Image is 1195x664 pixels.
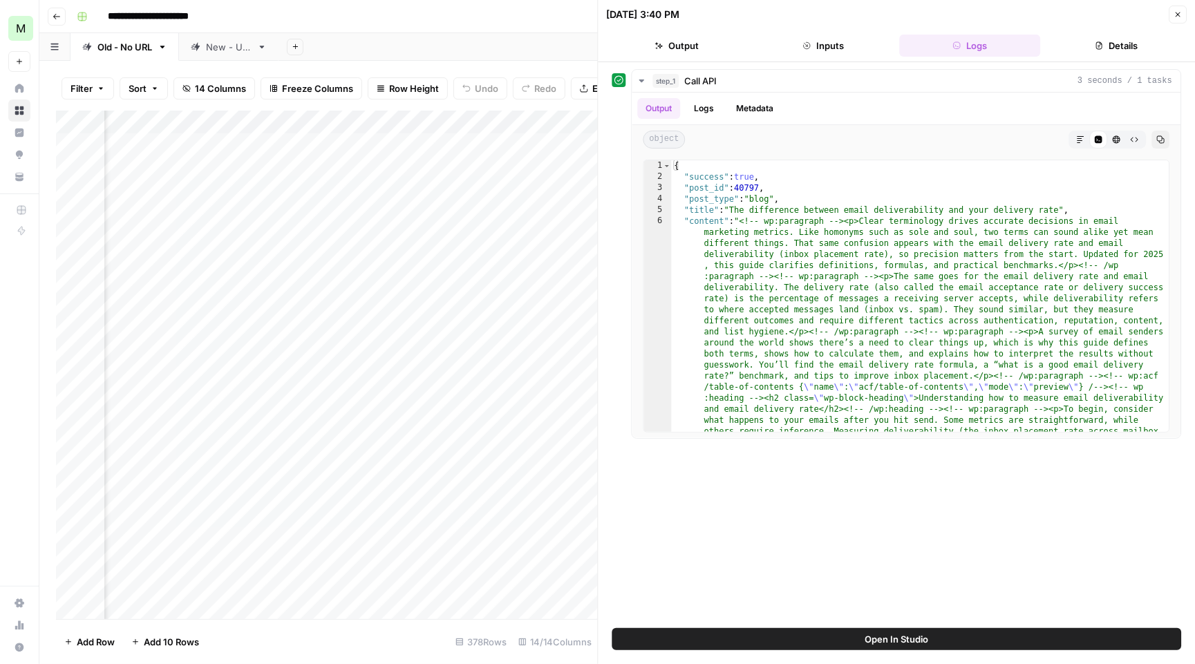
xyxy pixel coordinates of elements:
button: Filter [62,77,114,99]
button: Freeze Columns [261,77,362,99]
span: step_1 [653,74,679,88]
button: Details [1046,35,1187,57]
button: Undo [453,77,507,99]
span: 14 Columns [195,82,246,95]
div: Old - No URL [97,40,152,54]
div: 378 Rows [450,631,513,653]
a: Your Data [8,166,30,188]
a: Opportunities [8,144,30,166]
span: Add Row [77,635,115,649]
a: Old - No URL [70,33,179,61]
div: [DATE] 3:40 PM [607,8,680,21]
span: Open In Studio [865,632,928,646]
div: 1 [644,160,672,171]
div: 5 [644,205,672,216]
span: Call API [685,74,717,88]
span: Redo [534,82,556,95]
button: Help + Support [8,636,30,658]
span: Freeze Columns [282,82,353,95]
span: 3 seconds / 1 tasks [1078,75,1172,87]
button: Logs [686,98,723,119]
button: Row Height [368,77,448,99]
a: New - URL [179,33,279,61]
a: Home [8,77,30,99]
button: Output [607,35,748,57]
button: 14 Columns [173,77,255,99]
button: Export CSV [571,77,650,99]
a: Browse [8,99,30,122]
div: 2 [644,171,672,182]
a: Insights [8,122,30,144]
span: Row Height [389,82,439,95]
span: Filter [70,82,93,95]
span: Undo [475,82,498,95]
button: Output [638,98,681,119]
button: Logs [899,35,1040,57]
button: Add Row [56,631,123,653]
span: object [643,131,686,149]
div: 3 seconds / 1 tasks [632,93,1180,438]
span: Sort [129,82,147,95]
div: 4 [644,193,672,205]
button: Inputs [753,35,894,57]
a: Settings [8,592,30,614]
button: Metadata [728,98,782,119]
div: New - URL [206,40,252,54]
button: Open In Studio [612,628,1181,650]
span: M [16,20,26,37]
div: 3 [644,182,672,193]
button: Workspace: Mailjet [8,11,30,46]
div: 14/14 Columns [513,631,598,653]
span: Toggle code folding, rows 1 through 8 [664,160,671,171]
button: Redo [513,77,565,99]
button: 3 seconds / 1 tasks [632,70,1180,92]
button: Add 10 Rows [123,631,207,653]
span: Add 10 Rows [144,635,199,649]
button: Sort [120,77,168,99]
a: Usage [8,614,30,636]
